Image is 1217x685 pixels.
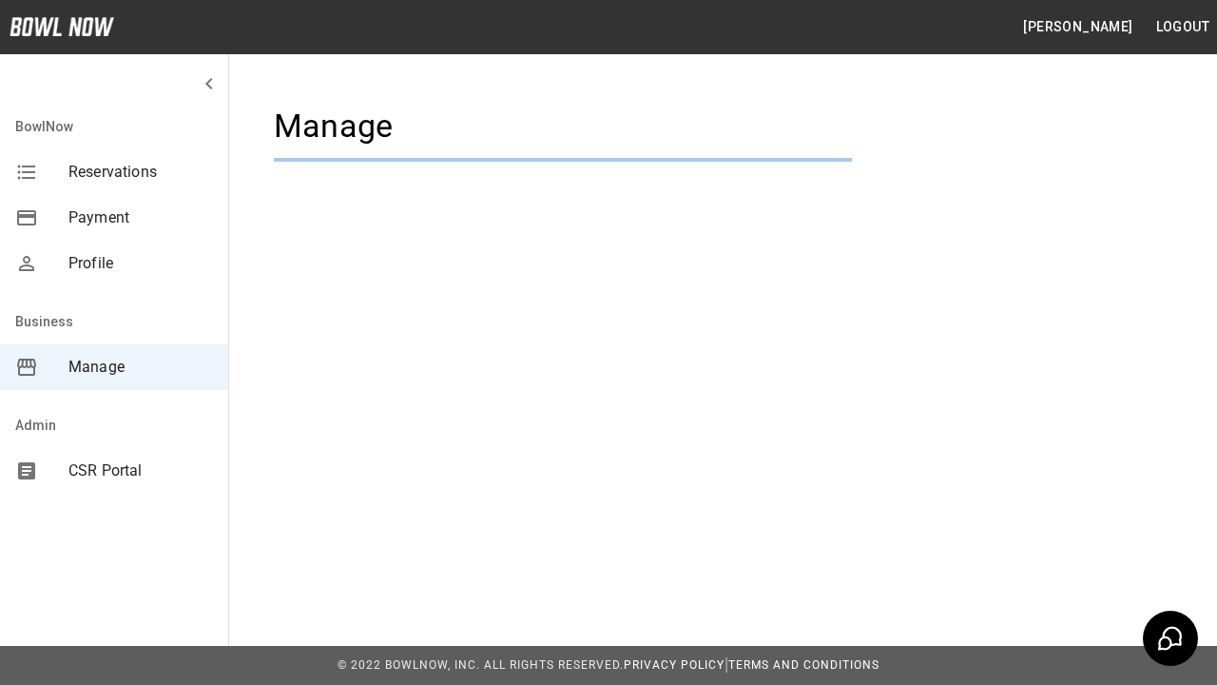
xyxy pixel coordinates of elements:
a: Privacy Policy [624,658,724,672]
span: Reservations [68,161,213,184]
span: Manage [68,356,213,379]
a: Terms and Conditions [728,658,879,672]
span: Payment [68,206,213,229]
span: Profile [68,252,213,275]
span: © 2022 BowlNow, Inc. All Rights Reserved. [338,658,624,672]
button: Logout [1149,10,1217,45]
span: CSR Portal [68,460,213,482]
img: logo [10,17,114,36]
button: [PERSON_NAME] [1015,10,1140,45]
h4: Manage [274,107,852,147]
